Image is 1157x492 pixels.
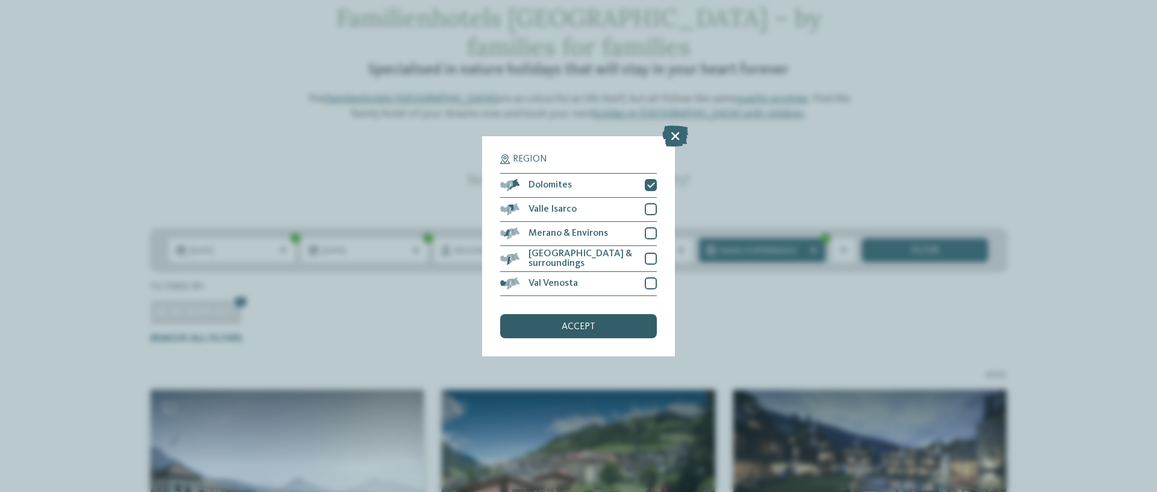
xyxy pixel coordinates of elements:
[528,229,608,238] span: Merano & Environs
[513,154,547,164] span: Region
[528,279,578,288] span: Val Venosta
[528,249,636,268] span: [GEOGRAPHIC_DATA] & surroundings
[528,204,577,214] span: Valle Isarco
[562,322,595,332] span: accept
[528,180,572,190] span: Dolomites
